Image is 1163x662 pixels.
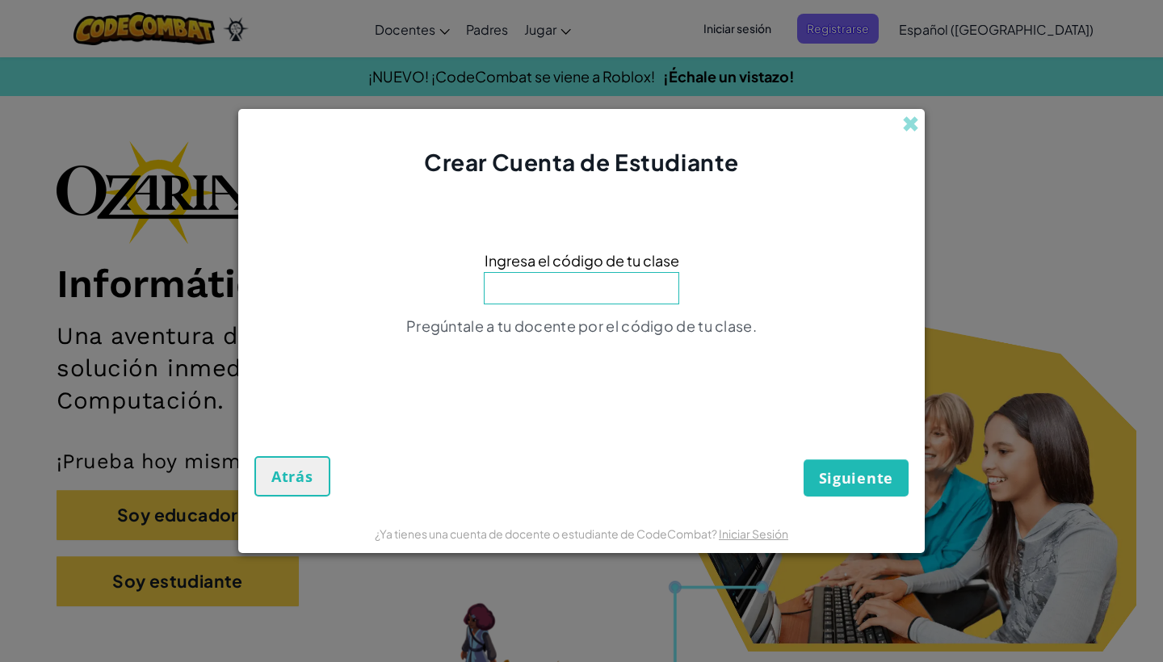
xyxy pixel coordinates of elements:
[271,467,313,486] span: Atrás
[406,316,757,335] span: Pregúntale a tu docente por el código de tu clase.
[375,526,719,541] span: ¿Ya tienes una cuenta de docente o estudiante de CodeCombat?
[719,526,788,541] a: Iniciar Sesión
[819,468,893,488] span: Siguiente
[254,456,330,497] button: Atrás
[424,148,739,176] span: Crear Cuenta de Estudiante
[485,249,679,272] span: Ingresa el código de tu clase
[804,459,909,497] button: Siguiente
